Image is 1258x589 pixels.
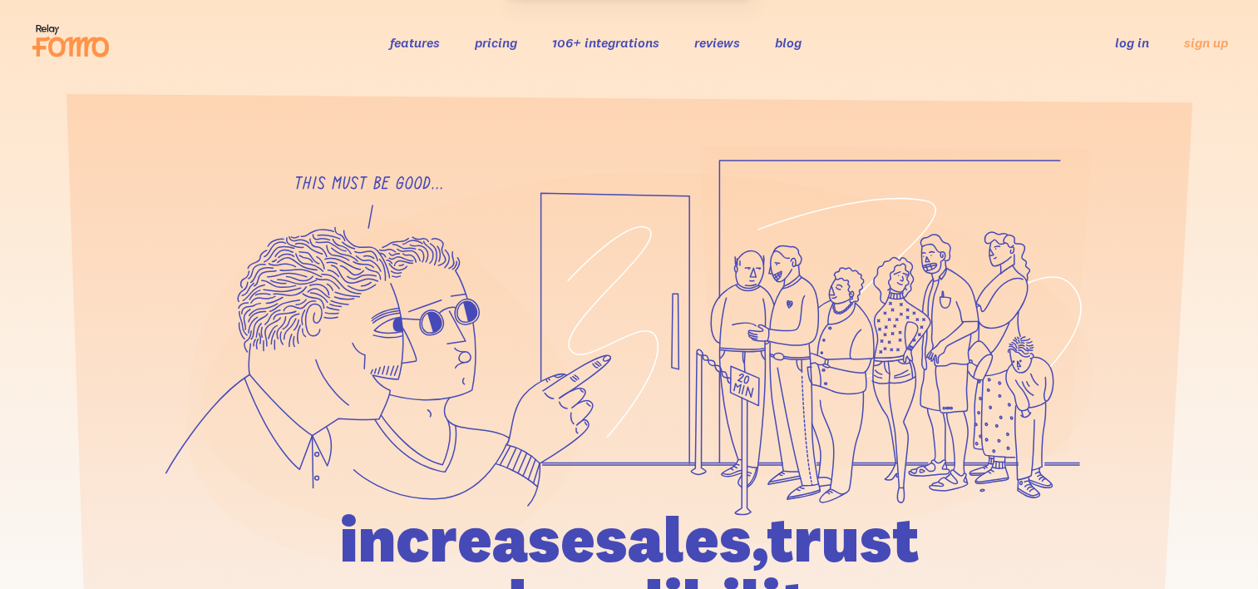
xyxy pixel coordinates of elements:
a: reviews [694,34,740,51]
a: pricing [475,34,517,51]
a: sign up [1184,34,1228,52]
a: log in [1115,34,1149,51]
a: blog [775,34,802,51]
a: features [390,34,440,51]
a: 106+ integrations [552,34,659,51]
